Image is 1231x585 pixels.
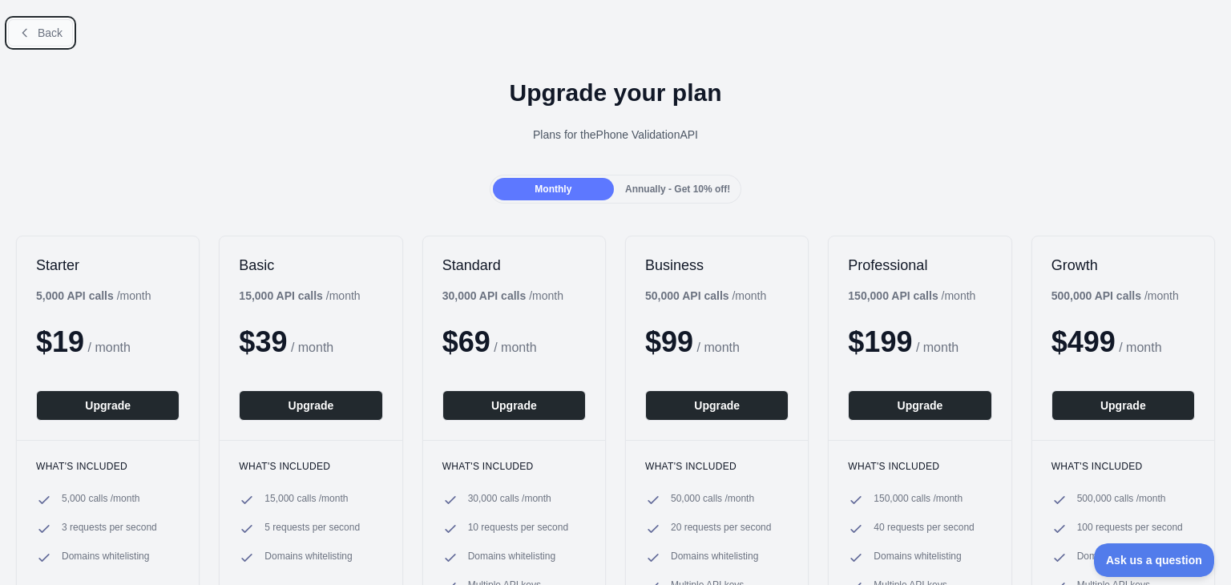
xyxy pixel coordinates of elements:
div: / month [442,288,563,304]
h2: Standard [442,256,586,275]
iframe: Toggle Customer Support [1094,543,1215,577]
h2: Growth [1051,256,1195,275]
div: / month [645,288,766,304]
b: 500,000 API calls [1051,289,1141,302]
b: 50,000 API calls [645,289,729,302]
b: 150,000 API calls [848,289,938,302]
b: 30,000 API calls [442,289,527,302]
div: / month [1051,288,1179,304]
div: / month [848,288,975,304]
h2: Business [645,256,789,275]
h2: Professional [848,256,991,275]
